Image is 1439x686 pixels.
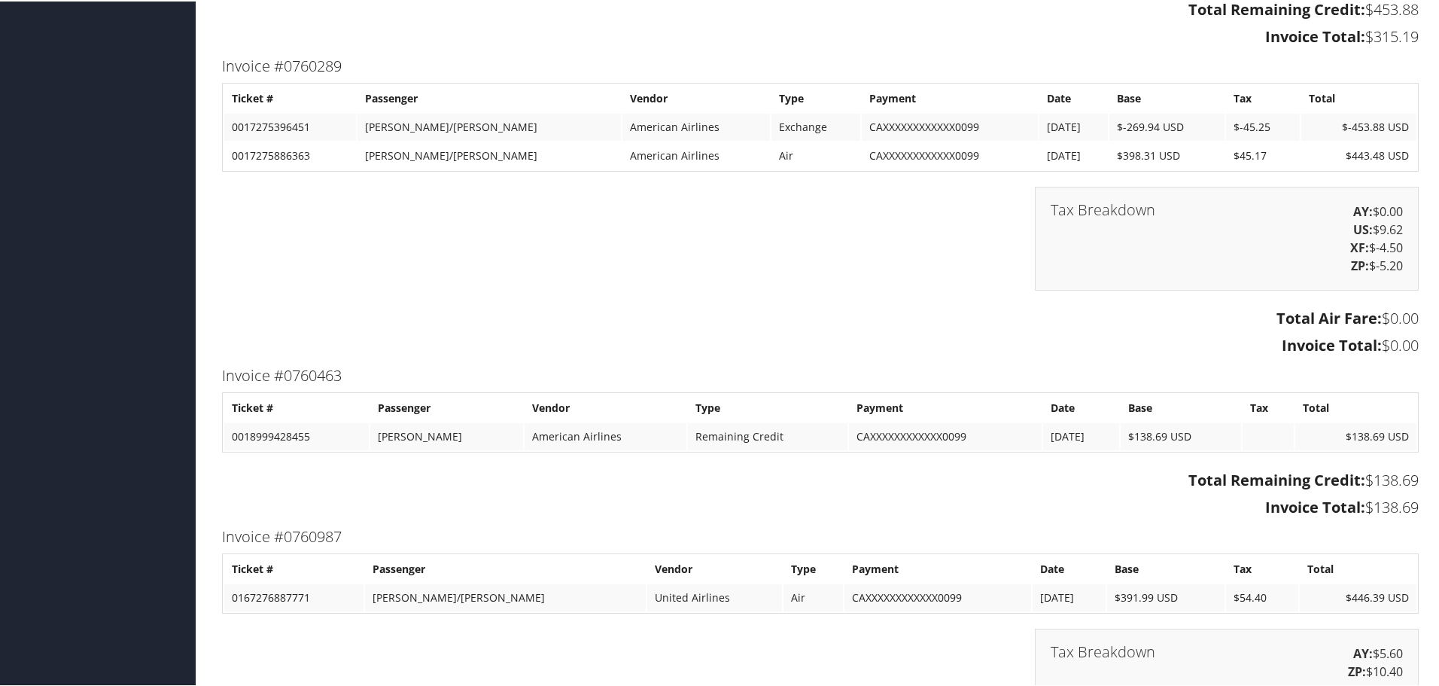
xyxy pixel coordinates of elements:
[1301,141,1416,168] td: $443.48 USD
[370,422,524,449] td: [PERSON_NAME]
[1265,25,1365,45] strong: Invoice Total:
[1109,141,1225,168] td: $398.31 USD
[222,306,1419,328] h3: $0.00
[1043,393,1118,420] th: Date
[1109,112,1225,139] td: $-269.94 USD
[849,422,1042,449] td: CAXXXXXXXXXXXX0099
[222,364,1419,385] h3: Invoice #0760463
[357,84,621,111] th: Passenger
[783,583,843,610] td: Air
[1226,141,1299,168] td: $45.17
[1121,393,1242,420] th: Base
[224,393,369,420] th: Ticket #
[1109,84,1225,111] th: Base
[844,583,1031,610] td: CAXXXXXXXXXXXX0099
[1295,393,1416,420] th: Total
[1301,84,1416,111] th: Total
[365,554,645,581] th: Passenger
[224,141,356,168] td: 0017275886363
[1033,583,1106,610] td: [DATE]
[224,583,364,610] td: 0167276887771
[1039,84,1108,111] th: Date
[783,554,843,581] th: Type
[647,554,782,581] th: Vendor
[688,422,847,449] td: Remaining Credit
[365,583,645,610] td: [PERSON_NAME]/[PERSON_NAME]
[1295,422,1416,449] td: $138.69 USD
[357,141,621,168] td: [PERSON_NAME]/[PERSON_NAME]
[862,141,1038,168] td: CAXXXXXXXXXXXX0099
[1033,554,1106,581] th: Date
[224,554,364,581] th: Ticket #
[1188,468,1365,489] strong: Total Remaining Credit:
[370,393,524,420] th: Passenger
[1226,583,1298,610] td: $54.40
[1107,583,1224,610] td: $391.99 USD
[862,112,1038,139] td: CAXXXXXXXXXXXX0099
[525,422,686,449] td: American Airlines
[222,525,1419,546] h3: Invoice #0760987
[1043,422,1118,449] td: [DATE]
[1051,201,1155,216] h3: Tax Breakdown
[1039,112,1108,139] td: [DATE]
[1243,393,1294,420] th: Tax
[224,422,369,449] td: 0018999428455
[224,112,356,139] td: 0017275396451
[1051,643,1155,658] h3: Tax Breakdown
[1226,112,1299,139] td: $-45.25
[1351,256,1369,273] strong: ZP:
[222,468,1419,489] h3: $138.69
[862,84,1038,111] th: Payment
[224,84,356,111] th: Ticket #
[525,393,686,420] th: Vendor
[1350,238,1369,255] strong: XF:
[222,25,1419,46] h3: $315.19
[1035,185,1419,289] div: $0.00 $9.62 $-4.50 $-5.20
[1276,306,1382,327] strong: Total Air Fare:
[1300,583,1417,610] td: $446.39 USD
[647,583,782,610] td: United Airlines
[1353,202,1373,218] strong: AY:
[1226,554,1298,581] th: Tax
[222,334,1419,355] h3: $0.00
[357,112,621,139] td: [PERSON_NAME]/[PERSON_NAME]
[688,393,847,420] th: Type
[844,554,1031,581] th: Payment
[771,141,860,168] td: Air
[622,141,770,168] td: American Airlines
[1300,554,1417,581] th: Total
[1107,554,1224,581] th: Base
[1265,495,1365,516] strong: Invoice Total:
[1353,220,1373,236] strong: US:
[222,54,1419,75] h3: Invoice #0760289
[849,393,1042,420] th: Payment
[1282,334,1382,354] strong: Invoice Total:
[622,112,770,139] td: American Airlines
[771,84,860,111] th: Type
[1353,644,1373,660] strong: AY:
[1226,84,1299,111] th: Tax
[1348,662,1366,678] strong: ZP:
[1301,112,1416,139] td: $-453.88 USD
[222,495,1419,517] h3: $138.69
[622,84,770,111] th: Vendor
[771,112,860,139] td: Exchange
[1039,141,1108,168] td: [DATE]
[1121,422,1242,449] td: $138.69 USD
